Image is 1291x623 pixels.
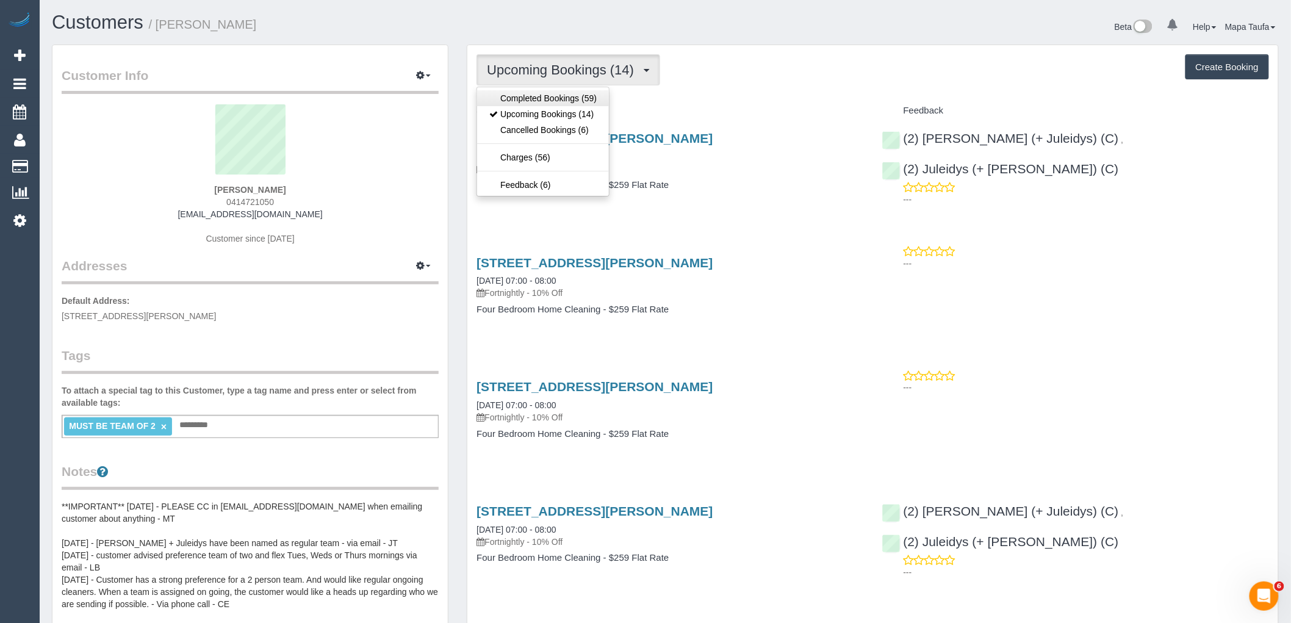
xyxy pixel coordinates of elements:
[882,504,1119,518] a: (2) [PERSON_NAME] (+ Juleidys) (C)
[476,54,660,85] button: Upcoming Bookings (14)
[1121,135,1124,145] span: ,
[476,180,863,190] h4: Four Bedroom Home Cleaning - $259 Flat Rate
[1132,20,1153,35] img: New interface
[476,525,556,535] a: [DATE] 07:00 - 08:00
[214,185,286,195] strong: [PERSON_NAME]
[477,177,609,193] a: Feedback (6)
[149,18,257,31] small: / [PERSON_NAME]
[226,197,274,207] span: 0414721050
[62,463,439,490] legend: Notes
[1275,582,1284,591] span: 6
[161,422,167,432] a: ×
[476,106,863,116] h4: Service
[1250,582,1279,611] iframe: Intercom live chat
[1121,508,1124,517] span: ,
[476,163,863,175] p: Fortnightly - 10% Off
[476,287,863,299] p: Fortnightly - 10% Off
[7,12,32,29] img: Automaid Logo
[1185,54,1269,80] button: Create Booking
[178,209,323,219] a: [EMAIL_ADDRESS][DOMAIN_NAME]
[476,504,713,518] a: [STREET_ADDRESS][PERSON_NAME]
[476,380,713,394] a: [STREET_ADDRESS][PERSON_NAME]
[476,536,863,548] p: Fortnightly - 10% Off
[904,257,1269,270] p: ---
[62,311,217,321] span: [STREET_ADDRESS][PERSON_NAME]
[882,162,1119,176] a: (2) Juleidys (+ [PERSON_NAME]) (C)
[1193,22,1217,32] a: Help
[476,276,556,286] a: [DATE] 07:00 - 08:00
[52,12,143,33] a: Customers
[487,62,640,77] span: Upcoming Bookings (14)
[904,566,1269,578] p: ---
[476,256,713,270] a: [STREET_ADDRESS][PERSON_NAME]
[1115,22,1153,32] a: Beta
[62,67,439,94] legend: Customer Info
[206,234,295,243] span: Customer since [DATE]
[62,295,130,307] label: Default Address:
[882,106,1269,116] h4: Feedback
[476,411,863,423] p: Fortnightly - 10% Off
[476,553,863,563] h4: Four Bedroom Home Cleaning - $259 Flat Rate
[477,90,609,106] a: Completed Bookings (59)
[477,106,609,122] a: Upcoming Bookings (14)
[904,193,1269,206] p: ---
[477,149,609,165] a: Charges (56)
[69,421,156,431] span: MUST BE TEAM OF 2
[882,131,1119,145] a: (2) [PERSON_NAME] (+ Juleidys) (C)
[476,400,556,410] a: [DATE] 07:00 - 08:00
[476,304,863,315] h4: Four Bedroom Home Cleaning - $259 Flat Rate
[1225,22,1276,32] a: Mapa Taufa
[904,381,1269,394] p: ---
[62,384,439,409] label: To attach a special tag to this Customer, type a tag name and press enter or select from availabl...
[62,347,439,374] legend: Tags
[476,429,863,439] h4: Four Bedroom Home Cleaning - $259 Flat Rate
[477,122,609,138] a: Cancelled Bookings (6)
[882,535,1119,549] a: (2) Juleidys (+ [PERSON_NAME]) (C)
